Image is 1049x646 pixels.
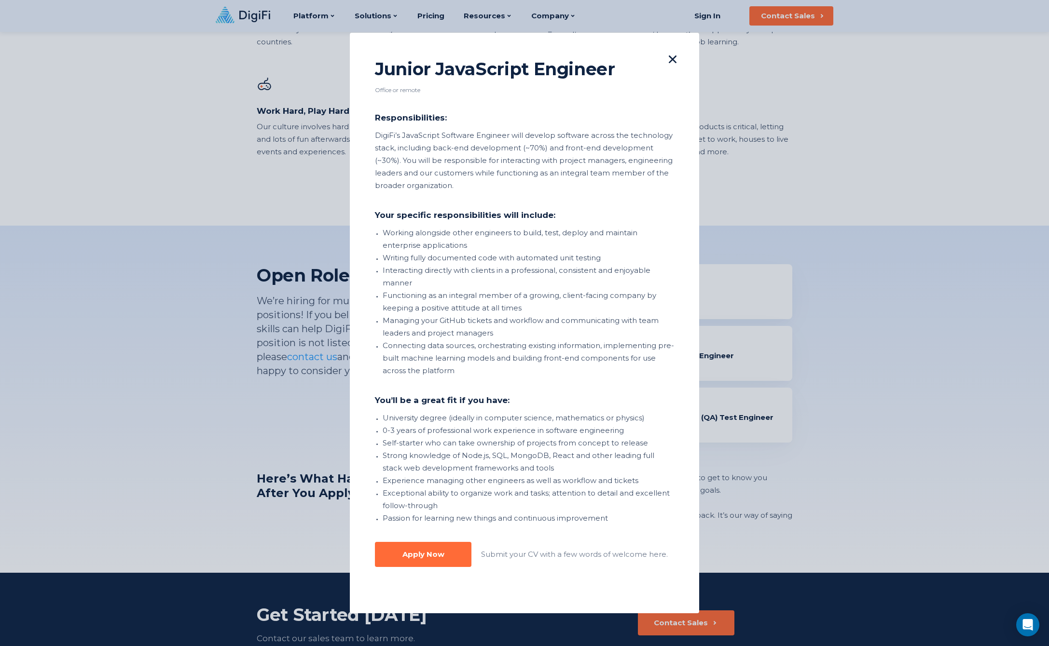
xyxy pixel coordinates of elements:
div: Responsibilities: [375,112,674,123]
li: Interacting directly with clients in a professional, consistent and enjoyable manner [383,264,674,289]
li: University degree (ideally in computer science, mathematics or physics) [383,412,674,424]
li: Exceptional ability to organize work and tasks; attention to detail and excellent follow-through [383,487,674,512]
li: Experience managing other engineers as well as workflow and tickets [383,474,674,487]
div: Submit your CV with a few words of welcome here. [481,548,668,561]
li: 0-3 years of professional work experience in software engineering [383,424,674,437]
div: DigiFi’s JavaScript Software Engineer will develop software across the technology stack, includin... [375,129,674,192]
li: Self-starter who can take ownership of projects from concept to release [383,437,674,449]
li: Functioning as an integral member of a growing, client-facing company by keeping a positive attit... [383,289,674,314]
li: Writing fully documented code with automated unit testing [383,252,674,264]
div: You’ll be a great fit if you have: [375,394,674,406]
li: Connecting data sources, orchestrating existing information, implementing pre-built machine learn... [383,339,674,377]
li: Working alongside other engineers to build, test, deploy and maintain enterprise applications [383,227,674,252]
div: Your specific responsibilities will include: [375,209,674,221]
li: Passion for learning new things and continuous improvement [383,512,674,525]
div: Junior JavaScript Engineer [375,58,663,80]
li: Strong knowledge of Node.js, SQL, MongoDB, React and other leading full stack web development fra... [383,449,674,474]
div: Apply Now [402,550,444,559]
button: Apply Now [375,542,471,567]
li: Managing your GitHub tickets and workflow and communicating with team leaders and project managers [383,314,674,339]
div: Office or remote [375,86,674,94]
